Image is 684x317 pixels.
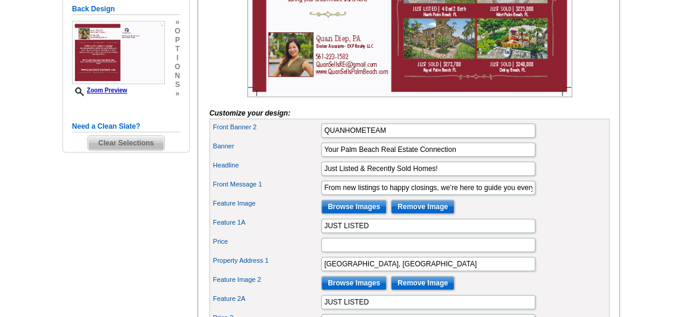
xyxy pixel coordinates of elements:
[72,87,127,94] a: Zoom Preview
[175,45,180,54] span: t
[213,179,320,189] label: Front Message 1
[391,200,454,214] input: Remove Image
[213,275,320,285] label: Feature Image 2
[72,21,165,84] img: Z18885195_00001_2.jpg
[175,54,180,63] span: i
[213,141,320,151] label: Banner
[213,198,320,209] label: Feature Image
[175,72,180,80] span: n
[391,276,454,290] input: Remove Image
[213,256,320,266] label: Property Address 1
[72,4,180,15] h5: Back Design
[213,237,320,247] label: Price
[321,276,387,290] input: Browse Images
[175,27,180,36] span: o
[321,200,387,214] input: Browse Images
[88,136,164,150] span: Clear Selections
[175,89,180,98] span: »
[209,109,290,117] i: Customize your design:
[175,36,180,45] span: p
[175,63,180,72] span: o
[213,217,320,228] label: Feature 1A
[175,18,180,27] span: »
[175,80,180,89] span: s
[72,121,180,132] h5: Need a Clean Slate?
[213,160,320,170] label: Headline
[213,294,320,304] label: Feature 2A
[213,122,320,132] label: Front Banner 2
